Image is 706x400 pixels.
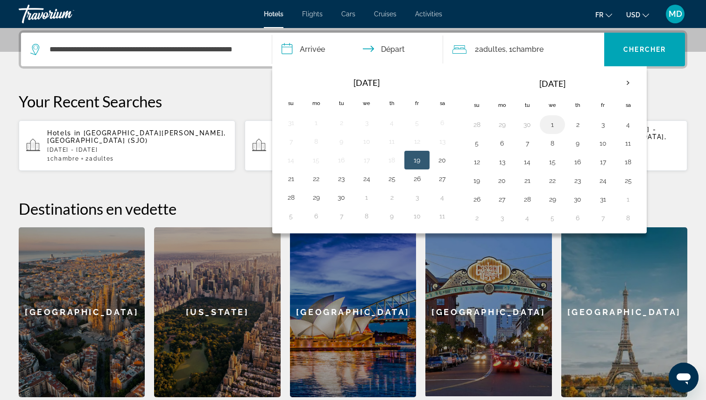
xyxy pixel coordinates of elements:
[283,116,298,129] button: Day 31
[475,43,506,56] span: 2
[479,45,506,54] span: Adultes
[47,129,81,137] span: Hotels in
[283,172,298,185] button: Day 21
[621,193,635,206] button: Day 1
[359,116,374,129] button: Day 3
[283,135,298,148] button: Day 7
[154,227,280,397] a: [US_STATE]
[19,120,235,171] button: Hotels in [GEOGRAPHIC_DATA][PERSON_NAME], [GEOGRAPHIC_DATA] (SJO)[DATE] - [DATE]1Chambre2Adultes
[304,72,430,93] th: [DATE]
[506,43,544,56] span: , 1
[570,174,585,187] button: Day 23
[334,154,349,167] button: Day 16
[334,172,349,185] button: Day 23
[435,191,450,204] button: Day 4
[595,137,610,150] button: Day 10
[469,137,484,150] button: Day 5
[621,137,635,150] button: Day 11
[85,155,113,162] span: 2
[626,8,649,21] button: Change currency
[435,210,450,223] button: Day 11
[494,174,509,187] button: Day 20
[595,8,612,21] button: Change language
[469,193,484,206] button: Day 26
[621,211,635,225] button: Day 8
[309,154,324,167] button: Day 15
[359,154,374,167] button: Day 17
[435,172,450,185] button: Day 27
[595,155,610,168] button: Day 17
[469,155,484,168] button: Day 12
[520,118,535,131] button: Day 30
[384,191,399,204] button: Day 2
[570,118,585,131] button: Day 2
[621,118,635,131] button: Day 4
[520,211,535,225] button: Day 4
[334,191,349,204] button: Day 30
[435,135,450,148] button: Day 13
[469,118,484,131] button: Day 28
[669,363,699,393] iframe: Bouton de lancement de la fenêtre de messagerie
[359,210,374,223] button: Day 8
[409,172,424,185] button: Day 26
[359,172,374,185] button: Day 24
[384,210,399,223] button: Day 9
[570,155,585,168] button: Day 16
[50,155,79,162] span: Chambre
[545,193,560,206] button: Day 29
[626,11,640,19] span: USD
[545,174,560,187] button: Day 22
[520,193,535,206] button: Day 28
[384,135,399,148] button: Day 11
[341,10,355,18] a: Cars
[494,155,509,168] button: Day 13
[283,210,298,223] button: Day 5
[663,4,687,24] button: User Menu
[570,211,585,225] button: Day 6
[545,155,560,168] button: Day 15
[309,191,324,204] button: Day 29
[494,211,509,225] button: Day 3
[290,227,416,397] a: [GEOGRAPHIC_DATA]
[19,2,112,26] a: Travorium
[489,72,615,95] th: [DATE]
[264,10,283,18] a: Hotels
[595,118,610,131] button: Day 3
[272,33,443,66] button: Check in and out dates
[623,46,666,53] span: Chercher
[21,33,685,66] div: Search widget
[19,199,687,218] h2: Destinations en vedette
[604,33,685,66] button: Chercher
[415,10,442,18] a: Activities
[409,191,424,204] button: Day 3
[309,210,324,223] button: Day 6
[545,118,560,131] button: Day 1
[425,227,551,396] div: [GEOGRAPHIC_DATA]
[570,137,585,150] button: Day 9
[615,72,641,94] button: Next month
[621,155,635,168] button: Day 18
[302,10,323,18] a: Flights
[595,11,603,19] span: fr
[309,116,324,129] button: Day 1
[334,135,349,148] button: Day 9
[570,193,585,206] button: Day 30
[374,10,396,18] span: Cruises
[89,155,114,162] span: Adultes
[469,211,484,225] button: Day 2
[47,155,79,162] span: 1
[520,174,535,187] button: Day 21
[384,116,399,129] button: Day 4
[545,211,560,225] button: Day 5
[309,172,324,185] button: Day 22
[19,227,145,397] a: [GEOGRAPHIC_DATA]
[512,45,544,54] span: Chambre
[409,135,424,148] button: Day 12
[494,118,509,131] button: Day 29
[359,191,374,204] button: Day 1
[47,147,228,153] p: [DATE] - [DATE]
